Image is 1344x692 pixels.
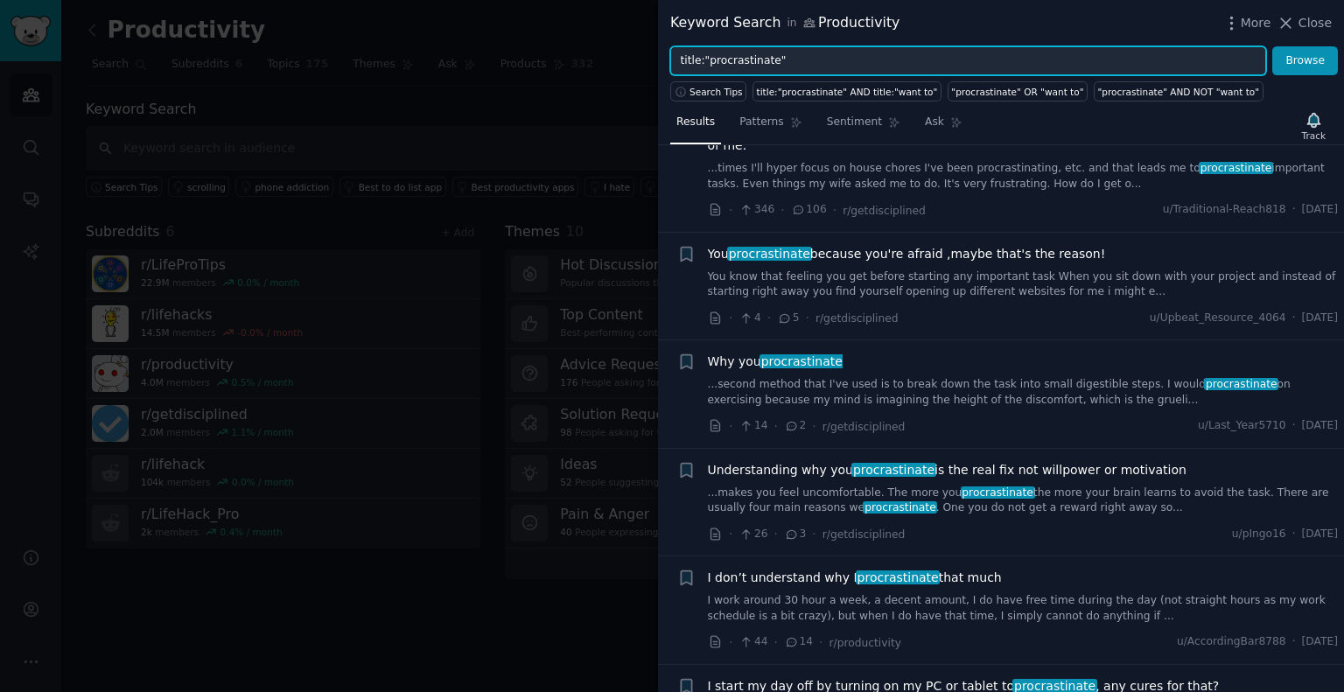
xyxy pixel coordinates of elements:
span: 4 [738,311,760,326]
span: · [833,201,836,220]
span: 5 [777,311,799,326]
a: I don’t understand why Iprocrastinatethat much [708,569,1002,587]
span: Sentiment [827,115,882,130]
span: procrastinate [863,501,937,514]
a: ...times I'll hyper focus on house chores I've been procrastinating, etc. and that leads me topro... [708,161,1339,192]
span: u/Upbeat_Resource_4064 [1150,311,1286,326]
div: "procrastinate" OR "want to" [951,86,1083,98]
span: · [774,633,778,652]
span: procrastinate [851,463,936,477]
span: u/pIngo16 [1232,527,1286,542]
span: 26 [738,527,767,542]
input: Try a keyword related to your business [670,46,1266,76]
span: 14 [784,634,813,650]
span: [DATE] [1302,634,1338,650]
button: More [1222,14,1271,32]
span: procrastinate [727,247,812,261]
span: · [729,633,732,652]
span: Why you [708,353,843,371]
span: [DATE] [1302,418,1338,434]
a: Ask [919,108,969,144]
span: · [1292,634,1296,650]
a: "procrastinate" OR "want to" [948,81,1088,101]
span: · [780,201,784,220]
span: r/getdisciplined [815,312,899,325]
span: procrastinate [856,570,941,584]
span: u/Last_Year5710 [1198,418,1286,434]
a: Sentiment [821,108,906,144]
span: Results [676,115,715,130]
span: [DATE] [1302,311,1338,326]
a: "procrastinate" AND NOT "want to" [1094,81,1263,101]
span: · [1292,527,1296,542]
span: procrastinate [1204,378,1278,390]
span: [DATE] [1302,527,1338,542]
span: More [1241,14,1271,32]
a: Understanding why youprocrastinateis the real fix not willpower or motivation [708,461,1186,479]
span: r/getdisciplined [822,421,906,433]
span: 3 [784,527,806,542]
div: "procrastinate" AND NOT "want to" [1097,86,1259,98]
span: · [767,309,771,327]
a: ...second method that I've used is to break down the task into small digestible steps. I wouldpro... [708,377,1339,408]
button: Track [1296,108,1332,144]
span: Ask [925,115,944,130]
span: · [806,309,809,327]
div: Track [1302,129,1326,142]
a: Why youprocrastinate [708,353,843,371]
a: ...makes you feel uncomfortable. The more youprocrastinatethe more your brain learns to avoid the... [708,486,1339,516]
span: 14 [738,418,767,434]
button: Browse [1272,46,1338,76]
span: 346 [738,202,774,218]
span: r/productivity [829,637,901,649]
span: procrastinate [759,354,844,368]
span: I don’t understand why I that much [708,569,1002,587]
span: 106 [791,202,827,218]
span: u/Traditional-Reach818 [1163,202,1286,218]
span: · [819,633,822,652]
span: · [729,309,732,327]
div: title:"procrastinate" AND title:"want to" [757,86,938,98]
a: Patterns [733,108,808,144]
span: Close [1298,14,1332,32]
a: I work around 30 hour a week, a decent amount, I do have free time during the day (not straight h... [708,593,1339,624]
span: u/AccordingBar8788 [1177,634,1286,650]
span: · [774,525,778,543]
span: r/getdisciplined [843,205,926,217]
span: 2 [784,418,806,434]
a: Results [670,108,721,144]
span: You because you're afraid ,maybe that's the reason! [708,245,1106,263]
span: · [812,417,815,436]
span: Search Tips [689,86,743,98]
span: · [729,201,732,220]
span: Understanding why you is the real fix not willpower or motivation [708,461,1186,479]
button: Search Tips [670,81,746,101]
span: · [774,417,778,436]
button: Close [1277,14,1332,32]
span: 44 [738,634,767,650]
div: Keyword Search Productivity [670,12,899,34]
span: [DATE] [1302,202,1338,218]
span: · [812,525,815,543]
span: in [787,16,796,31]
span: · [1292,202,1296,218]
a: title:"procrastinate" AND title:"want to" [752,81,941,101]
a: Youprocrastinatebecause you're afraid ,maybe that's the reason! [708,245,1106,263]
span: procrastinate [961,486,1035,499]
span: Patterns [739,115,783,130]
span: procrastinate [1199,162,1273,174]
span: · [1292,311,1296,326]
span: · [729,417,732,436]
span: · [1292,418,1296,434]
span: r/getdisciplined [822,528,906,541]
a: You know that feeling you get before starting any important task When you sit down with your proj... [708,269,1339,300]
span: · [729,525,732,543]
